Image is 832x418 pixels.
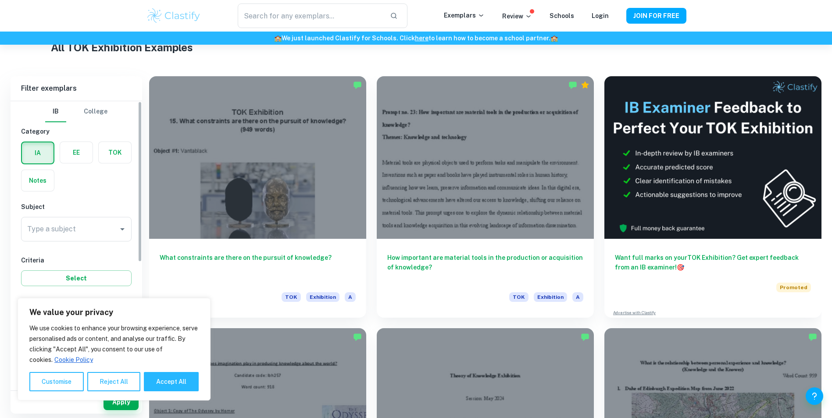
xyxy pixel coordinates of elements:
span: A [572,292,583,302]
a: How important are material tools in the production or acquisition of knowledge?TOKExhibitionA [377,76,594,318]
img: Marked [353,333,362,341]
button: JOIN FOR FREE [626,8,686,24]
button: Customise [29,372,84,391]
h6: We just launched Clastify for Schools. Click to learn how to become a school partner. [2,33,830,43]
h1: All TOK Exhibition Examples [51,39,781,55]
span: Exhibition [306,292,339,302]
button: IA [22,142,54,163]
p: We use cookies to enhance your browsing experience, serve personalised ads or content, and analys... [29,323,199,365]
button: IB [45,101,66,122]
button: TOK [99,142,131,163]
h6: What constraints are there on the pursuit of knowledge? [160,253,356,282]
span: 🏫 [274,35,282,42]
button: Notes [21,170,54,191]
img: Marked [568,81,577,89]
img: Marked [581,333,589,341]
button: EE [60,142,93,163]
a: Advertise with Clastify [613,310,656,316]
span: 🎯 [677,264,684,271]
p: We value your privacy [29,307,199,318]
button: Select [21,270,132,286]
span: Promoted [776,283,811,292]
img: Marked [353,81,362,89]
a: here [415,35,428,42]
h6: Criteria [21,255,132,265]
span: A [345,292,356,302]
img: Marked [808,333,817,341]
span: TOK [509,292,528,302]
span: TOK [282,292,301,302]
img: Thumbnail [604,76,821,239]
p: Exemplars [444,11,485,20]
div: Premium [581,81,589,89]
a: Cookie Policy [54,356,93,364]
a: Login [592,12,609,19]
h6: Want full marks on your TOK Exhibition ? Get expert feedback from an IB examiner! [615,253,811,272]
h6: Category [21,127,132,136]
h6: Grade [21,297,132,306]
a: Schools [550,12,574,19]
button: College [84,101,107,122]
h6: Subject [21,202,132,212]
button: Apply [104,394,139,410]
button: Help and Feedback [806,387,823,405]
img: Clastify logo [146,7,202,25]
h6: How important are material tools in the production or acquisition of knowledge? [387,253,583,282]
span: 🏫 [550,35,558,42]
button: Reject All [87,372,140,391]
p: Review [502,11,532,21]
button: Accept All [144,372,199,391]
button: Open [116,223,129,235]
input: Search for any exemplars... [238,4,382,28]
div: Filter type choice [45,101,107,122]
a: What constraints are there on the pursuit of knowledge?TOKExhibitionA [149,76,366,318]
h6: Filter exemplars [11,76,142,101]
span: Exhibition [534,292,567,302]
div: We value your privacy [18,298,211,400]
a: Want full marks on yourTOK Exhibition? Get expert feedback from an IB examiner!PromotedAdvertise ... [604,76,821,318]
